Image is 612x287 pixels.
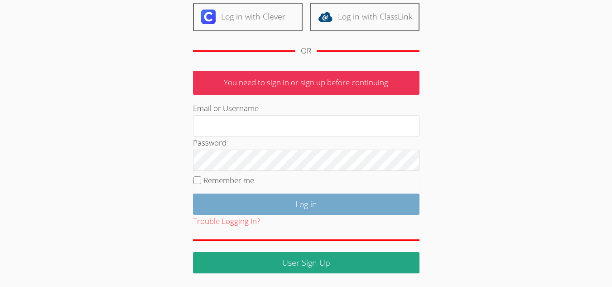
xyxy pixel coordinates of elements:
[203,175,254,185] label: Remember me
[193,137,226,148] label: Password
[201,10,216,24] img: clever-logo-6eab21bc6e7a338710f1a6ff85c0baf02591cd810cc4098c63d3a4b26e2feb20.svg
[193,103,259,113] label: Email or Username
[193,71,419,95] p: You need to sign in or sign up before continuing
[310,3,419,31] a: Log in with ClassLink
[193,252,419,273] a: User Sign Up
[193,215,260,228] button: Trouble Logging In?
[193,194,419,215] input: Log in
[193,3,303,31] a: Log in with Clever
[318,10,333,24] img: classlink-logo-d6bb404cc1216ec64c9a2012d9dc4662098be43eaf13dc465df04b49fa7ab582.svg
[301,44,311,58] div: OR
